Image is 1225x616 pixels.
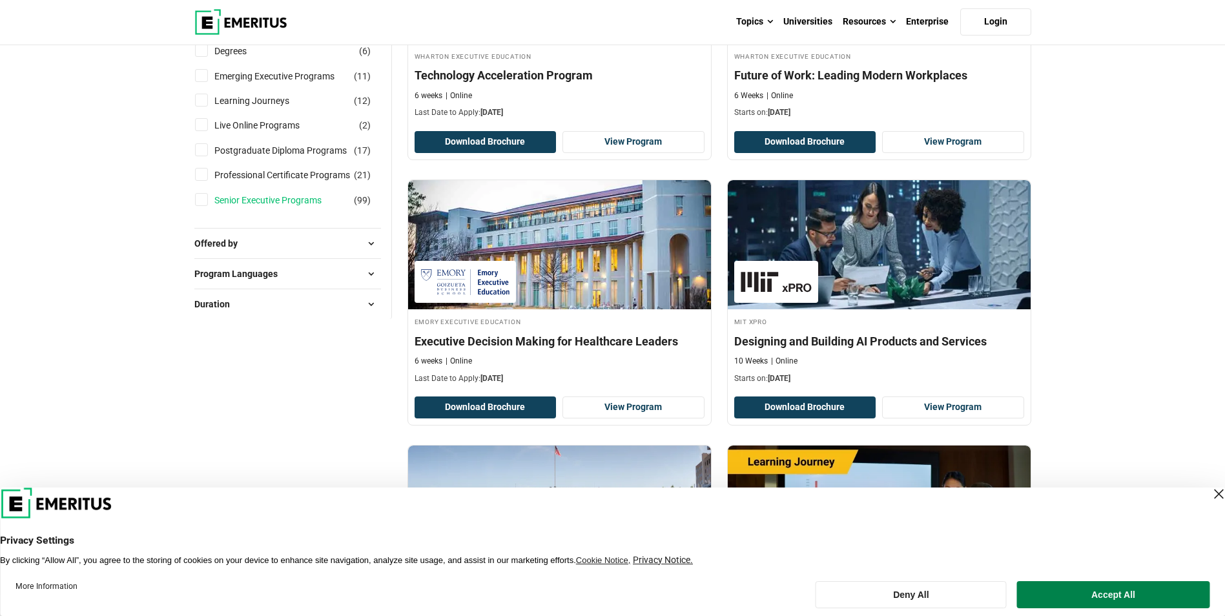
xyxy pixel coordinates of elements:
[734,373,1024,384] p: Starts on:
[214,44,273,58] a: Degrees
[734,67,1024,83] h4: Future of Work: Leading Modern Workplaces
[214,193,347,207] a: Senior Executive Programs
[734,131,876,153] button: Download Brochure
[194,236,248,251] span: Offered by
[362,120,367,130] span: 2
[359,118,371,132] span: ( )
[446,356,472,367] p: Online
[734,396,876,418] button: Download Brochure
[354,193,371,207] span: ( )
[194,234,381,253] button: Offered by
[214,143,373,158] a: Postgraduate Diploma Programs
[480,108,503,117] span: [DATE]
[882,396,1024,418] a: View Program
[214,168,376,182] a: Professional Certificate Programs
[362,46,367,56] span: 6
[415,333,705,349] h4: Executive Decision Making for Healthcare Leaders
[728,180,1031,309] img: Designing and Building AI Products and Services | Online AI and Machine Learning Course
[214,69,360,83] a: Emerging Executive Programs
[480,374,503,383] span: [DATE]
[771,356,798,367] p: Online
[357,96,367,106] span: 12
[960,8,1031,36] a: Login
[734,90,763,101] p: 6 Weeks
[734,50,1024,61] h4: Wharton Executive Education
[415,316,705,327] h4: Emory Executive Education
[415,67,705,83] h4: Technology Acceleration Program
[354,143,371,158] span: ( )
[408,180,711,309] img: Executive Decision Making for Healthcare Leaders | Online Healthcare Course
[415,373,705,384] p: Last Date to Apply:
[415,356,442,367] p: 6 weeks
[728,180,1031,391] a: AI and Machine Learning Course by MIT xPRO - October 9, 2025 MIT xPRO MIT xPRO Designing and Buil...
[734,107,1024,118] p: Starts on:
[415,107,705,118] p: Last Date to Apply:
[357,170,367,180] span: 21
[768,374,790,383] span: [DATE]
[359,44,371,58] span: ( )
[354,168,371,182] span: ( )
[214,118,325,132] a: Live Online Programs
[882,131,1024,153] a: View Program
[415,50,705,61] h4: Wharton Executive Education
[194,264,381,283] button: Program Languages
[408,180,711,391] a: Healthcare Course by Emory Executive Education - October 9, 2025 Emory Executive Education Emory ...
[421,267,510,296] img: Emory Executive Education
[194,297,240,311] span: Duration
[734,356,768,367] p: 10 Weeks
[728,446,1031,575] img: Health Care Transformation | Online Healthcare Course
[408,446,711,575] img: AI in Health Care: From Strategies to Implementation | Online Healthcare Course
[415,90,442,101] p: 6 weeks
[194,294,381,314] button: Duration
[354,94,371,108] span: ( )
[734,333,1024,349] h4: Designing and Building AI Products and Services
[357,71,367,81] span: 11
[768,108,790,117] span: [DATE]
[767,90,793,101] p: Online
[415,396,557,418] button: Download Brochure
[214,94,315,108] a: Learning Journeys
[562,396,705,418] a: View Program
[446,90,472,101] p: Online
[562,131,705,153] a: View Program
[415,131,557,153] button: Download Brochure
[357,195,367,205] span: 99
[741,267,812,296] img: MIT xPRO
[194,267,288,281] span: Program Languages
[354,69,371,83] span: ( )
[357,145,367,156] span: 17
[734,316,1024,327] h4: MIT xPRO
